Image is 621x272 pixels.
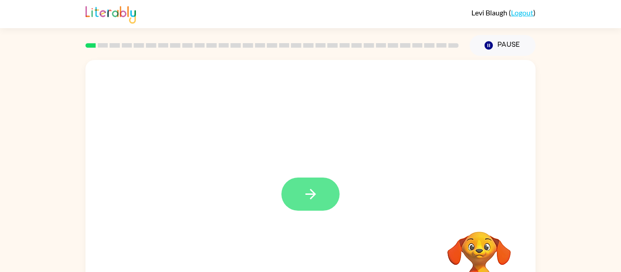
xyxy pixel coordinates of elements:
img: Literably [85,4,136,24]
div: ( ) [471,8,536,17]
a: Logout [511,8,533,17]
button: Pause [470,35,536,56]
span: Levi Blaugh [471,8,509,17]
